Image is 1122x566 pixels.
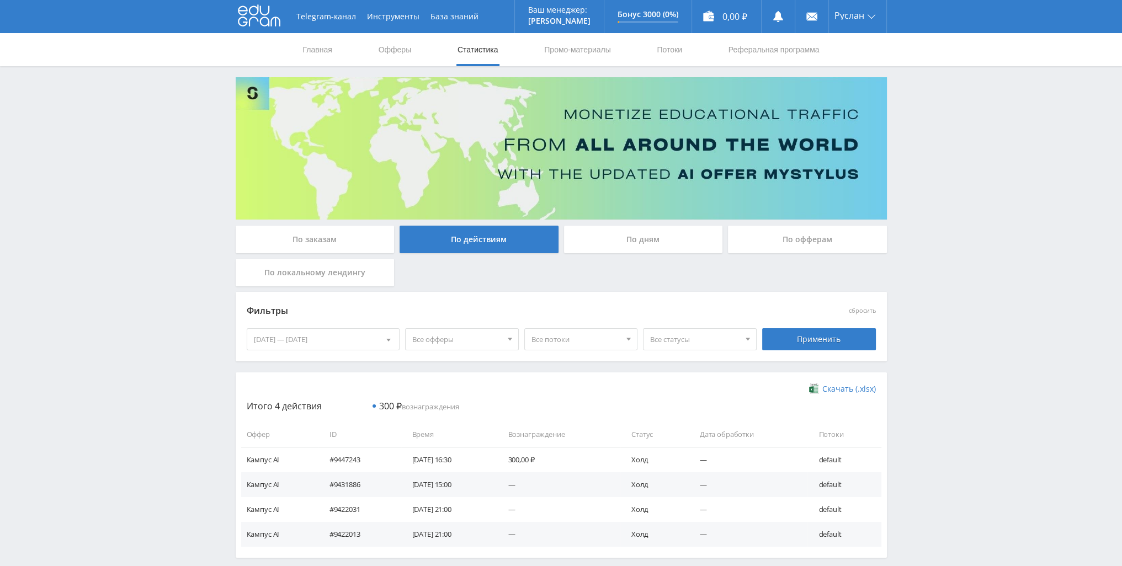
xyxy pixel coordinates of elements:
[241,497,318,522] td: Кампус AI
[807,422,881,447] td: Потоки
[241,472,318,497] td: Кампус AI
[564,226,723,253] div: По дням
[809,383,818,394] img: xlsx
[412,329,502,350] span: Все офферы
[236,226,395,253] div: По заказам
[656,33,683,66] a: Потоки
[689,522,808,547] td: —
[401,522,497,547] td: [DATE] 21:00
[401,422,497,447] td: Время
[807,472,881,497] td: default
[727,33,821,66] a: Реферальная программа
[247,303,717,319] div: Фильтры
[689,447,808,472] td: —
[689,497,808,522] td: —
[728,226,887,253] div: По офферам
[689,472,808,497] td: —
[318,447,401,472] td: #9447243
[379,400,402,412] span: 300 ₽
[620,422,689,447] td: Статус
[497,522,620,547] td: —
[318,422,401,447] td: ID
[241,422,318,447] td: Оффер
[236,259,395,286] div: По локальному лендингу
[497,422,620,447] td: Вознаграждение
[807,497,881,522] td: default
[318,472,401,497] td: #9431886
[543,33,611,66] a: Промо-материалы
[807,522,881,547] td: default
[302,33,333,66] a: Главная
[379,402,459,412] span: вознаграждения
[809,383,875,394] a: Скачать (.xlsx)
[247,400,322,412] span: Итого 4 действия
[247,329,400,350] div: [DATE] — [DATE]
[241,447,318,472] td: Кампус AI
[807,447,881,472] td: default
[401,497,497,522] td: [DATE] 21:00
[401,447,497,472] td: [DATE] 16:30
[528,6,591,14] p: Ваш менеджер:
[456,33,499,66] a: Статистика
[318,497,401,522] td: #9422031
[834,11,864,20] span: Руслан
[318,522,401,547] td: #9422013
[531,329,621,350] span: Все потоки
[620,472,689,497] td: Холд
[497,447,620,472] td: 300,00 ₽
[528,17,591,25] p: [PERSON_NAME]
[620,522,689,547] td: Холд
[497,472,620,497] td: —
[650,329,740,350] span: Все статусы
[620,497,689,522] td: Холд
[400,226,559,253] div: По действиям
[689,422,808,447] td: Дата обработки
[377,33,413,66] a: Офферы
[236,77,887,220] img: Banner
[618,10,678,19] p: Бонус 3000 (0%)
[401,472,497,497] td: [DATE] 15:00
[822,385,876,393] span: Скачать (.xlsx)
[849,307,876,314] button: сбросить
[762,328,876,350] div: Применить
[497,497,620,522] td: —
[241,522,318,547] td: Кампус AI
[620,447,689,472] td: Холд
